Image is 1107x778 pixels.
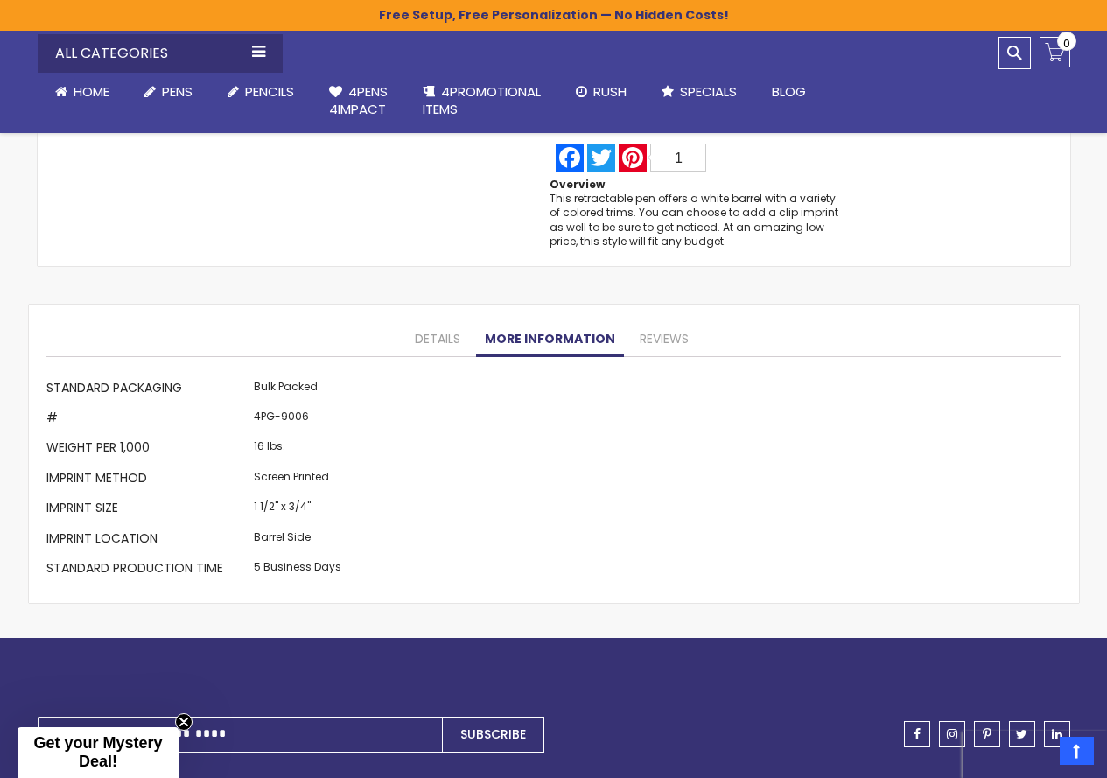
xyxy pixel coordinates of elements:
th: Standard Packaging [46,375,249,404]
a: twitter [1009,721,1035,747]
span: instagram [947,728,957,740]
span: Specials [680,82,737,101]
iframe: Google Customer Reviews [963,731,1107,778]
span: facebook [914,728,921,740]
span: 0 [1063,35,1070,52]
div: Get your Mystery Deal!Close teaser [18,727,179,778]
strong: Overview [550,177,605,192]
span: Blog [772,82,806,101]
th: Imprint Size [46,495,249,525]
a: Pens [127,73,210,111]
span: Get your Mystery Deal! [33,734,162,770]
a: Details [406,322,469,357]
td: Bulk Packed [249,375,346,404]
a: Reviews [631,322,697,357]
a: More Information [476,322,624,357]
th: Imprint Method [46,465,249,494]
span: 1 [675,151,683,165]
td: Barrel Side [249,525,346,555]
span: pinterest [983,728,991,740]
span: Pens [162,82,193,101]
div: This retractable pen offers a white barrel with a variety of colored trims. You can choose to add... [550,192,840,249]
span: 4PROMOTIONAL ITEMS [423,82,541,118]
a: Home [38,73,127,111]
a: instagram [939,721,965,747]
a: facebook [904,721,930,747]
td: 16 lbs. [249,435,346,465]
a: Pinterest1 [617,144,708,172]
span: Rush [593,82,627,101]
td: Screen Printed [249,465,346,494]
td: 1 1/2" x 3/4" [249,495,346,525]
th: # [46,405,249,435]
a: Twitter [585,144,617,172]
span: linkedin [1052,728,1062,740]
span: Pencils [245,82,294,101]
a: Rush [558,73,644,111]
a: 4Pens4impact [312,73,405,130]
td: 5 Business Days [249,556,346,585]
td: 4PG-9006 [249,405,346,435]
a: Specials [644,73,754,111]
span: 4Pens 4impact [329,82,388,118]
a: 4PROMOTIONALITEMS [405,73,558,130]
a: linkedin [1044,721,1070,747]
a: 0 [1040,37,1070,67]
a: Pencils [210,73,312,111]
span: Subscribe [460,725,526,743]
span: Home [74,82,109,101]
button: Close teaser [175,713,193,731]
a: Facebook [554,144,585,172]
th: Standard Production Time [46,556,249,585]
div: All Categories [38,34,283,73]
th: Imprint Location [46,525,249,555]
th: Weight per 1,000 [46,435,249,465]
a: pinterest [974,721,1000,747]
span: twitter [1016,728,1027,740]
a: Blog [754,73,823,111]
button: Subscribe [442,717,544,753]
